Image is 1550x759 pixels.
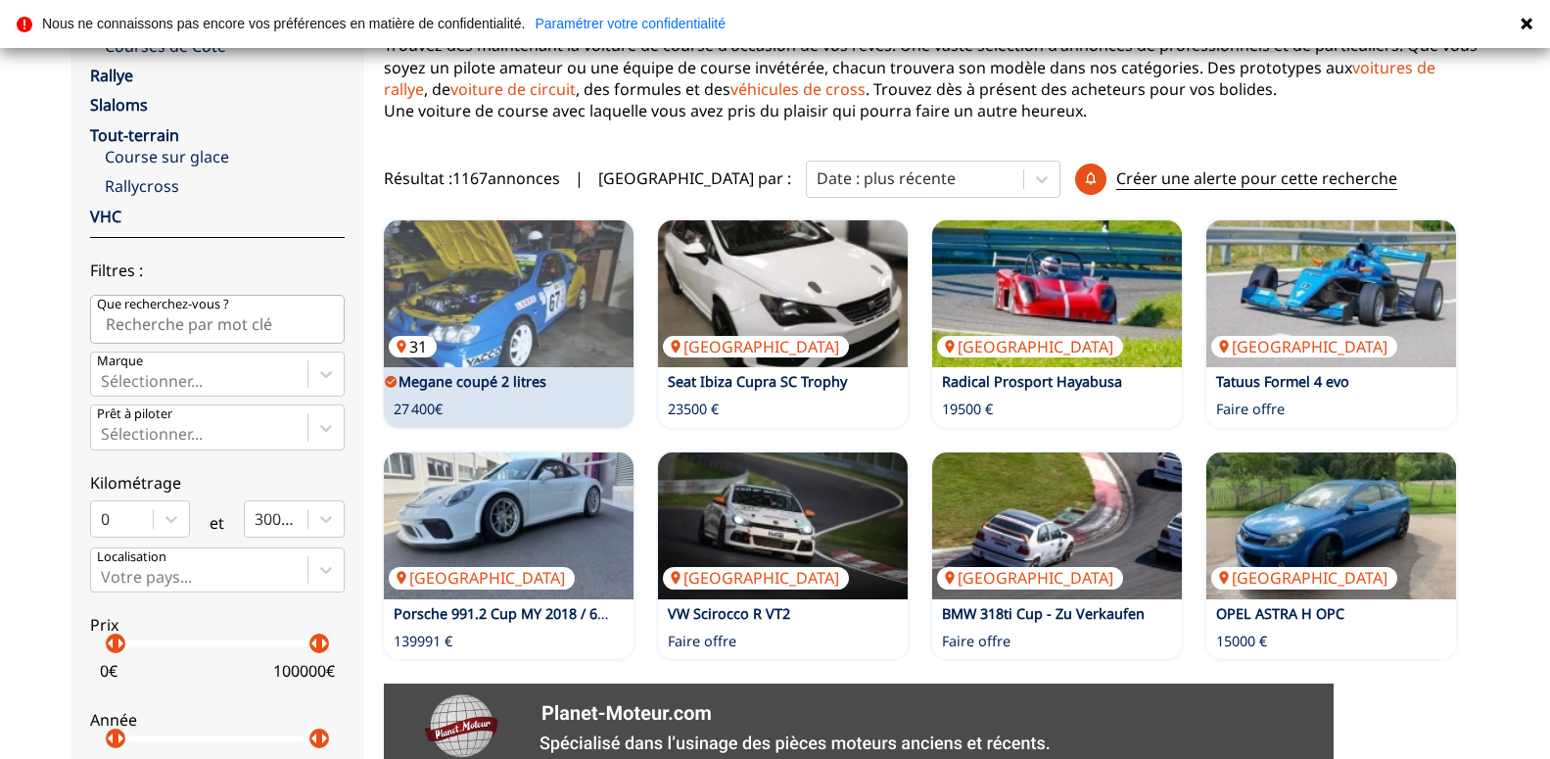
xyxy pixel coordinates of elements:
a: Course sur glace [105,146,345,167]
img: Megane coupé 2 litres [384,220,634,367]
p: arrow_right [312,632,336,655]
input: Votre pays... [101,568,105,586]
a: Seat Ibiza Cupra SC Trophy [668,372,847,391]
p: 0 € [100,660,117,682]
p: arrow_left [303,632,326,655]
p: Faire offre [1216,400,1285,419]
img: Seat Ibiza Cupra SC Trophy [658,220,908,367]
img: Porsche 991.2 Cup MY 2018 / 63 Std Gesamtlaufzeit [384,452,634,599]
img: Tatuus Formel 4 evo [1206,220,1456,367]
a: Porsche 991.2 Cup MY 2018 / 63 Std Gesamtlaufzeit [394,604,733,623]
a: Radical Prosport Hayabusa[GEOGRAPHIC_DATA] [932,220,1182,367]
p: Marque [97,353,143,370]
img: OPEL ASTRA H OPC [1206,452,1456,599]
p: [GEOGRAPHIC_DATA] [389,567,575,589]
p: Prix [90,614,345,636]
p: arrow_left [99,632,122,655]
a: voiture de circuit [450,78,576,100]
p: Kilométrage [90,472,345,494]
input: Que recherchez-vous ? [90,295,345,344]
p: [GEOGRAPHIC_DATA] [1211,567,1397,589]
p: Faire offre [942,632,1010,651]
p: [GEOGRAPHIC_DATA] [663,567,849,589]
input: MarqueSélectionner... [101,372,105,390]
p: 15000 € [1216,632,1267,651]
p: 31 [389,336,437,357]
p: 27 400€ [394,400,443,419]
p: 139991 € [394,632,452,651]
p: Nous ne connaissons pas encore vos préférences en matière de confidentialité. [42,17,525,30]
p: 23500 € [668,400,719,419]
a: Porsche 991.2 Cup MY 2018 / 63 Std Gesamtlaufzeit[GEOGRAPHIC_DATA] [384,452,634,599]
p: Créer une alerte pour cette recherche [1116,167,1397,190]
p: Faire offre [668,632,736,651]
a: Megane coupé 2 litres 31 [384,220,634,367]
p: [GEOGRAPHIC_DATA] [1211,336,1397,357]
a: Tatuus Formel 4 evo[GEOGRAPHIC_DATA] [1206,220,1456,367]
p: arrow_right [109,727,132,750]
span: | [575,167,584,189]
p: 100000 € [273,660,335,682]
a: véhicules de cross [730,78,866,100]
a: VW Scirocco R VT2 [668,604,790,623]
p: Prêt à piloter [97,405,172,423]
a: Tout-terrain [90,124,179,146]
p: Filtres : [90,260,345,281]
a: Tatuus Formel 4 evo [1216,372,1349,391]
a: BMW 318ti Cup - Zu Verkaufen[GEOGRAPHIC_DATA] [932,452,1182,599]
p: arrow_right [312,727,336,750]
p: [GEOGRAPHIC_DATA] [937,336,1123,357]
p: Localisation [97,548,166,566]
p: [GEOGRAPHIC_DATA] [937,567,1123,589]
p: arrow_left [99,727,122,750]
p: [GEOGRAPHIC_DATA] par : [598,167,791,189]
p: Trouvez dès maintenant la voiture de course d'occasion de vos rêves. Une vaste sélection d'annonc... [384,34,1480,122]
a: Rallycross [105,175,345,197]
a: BMW 318ti Cup - Zu Verkaufen [942,604,1145,623]
img: BMW 318ti Cup - Zu Verkaufen [932,452,1182,599]
a: Radical Prosport Hayabusa [942,372,1122,391]
p: 19500 € [942,400,993,419]
p: et [210,512,224,534]
a: VW Scirocco R VT2[GEOGRAPHIC_DATA] [658,452,908,599]
a: Paramétrer votre confidentialité [535,17,726,30]
a: voitures de rallye [384,57,1435,100]
p: [GEOGRAPHIC_DATA] [663,336,849,357]
a: Seat Ibiza Cupra SC Trophy[GEOGRAPHIC_DATA] [658,220,908,367]
input: 300000 [255,510,258,528]
input: Prêt à piloterSélectionner... [101,425,105,443]
p: Que recherchez-vous ? [97,296,229,313]
img: VW Scirocco R VT2 [658,452,908,599]
p: arrow_left [303,727,326,750]
input: 0 [101,510,105,528]
a: OPEL ASTRA H OPC [1216,604,1344,623]
img: Radical Prosport Hayabusa [932,220,1182,367]
a: Megane coupé 2 litres [399,372,546,391]
a: VHC [90,206,121,227]
a: Rallye [90,65,133,86]
p: Année [90,709,345,731]
a: OPEL ASTRA H OPC[GEOGRAPHIC_DATA] [1206,452,1456,599]
a: Slaloms [90,94,148,116]
span: Résultat : 1167 annonces [384,167,560,189]
p: arrow_right [109,632,132,655]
